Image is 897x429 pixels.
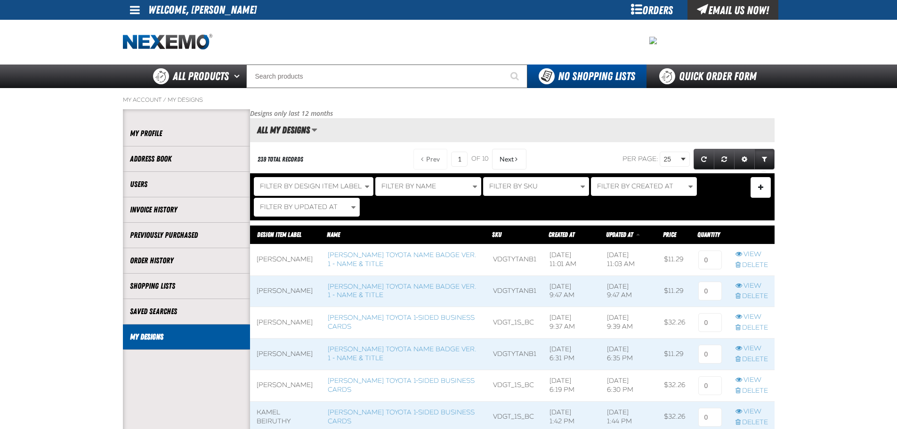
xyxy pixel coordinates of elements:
[381,182,436,190] span: Filter By Name
[591,177,697,196] button: Filter By Created At
[758,187,763,190] span: Manage Filters
[231,65,246,88] button: Open All Products pages
[698,345,722,364] input: 0
[543,244,600,275] td: [DATE] 11:01 AM
[729,225,775,244] th: Row actions
[173,68,229,85] span: All Products
[258,155,303,164] div: 239 total records
[328,408,475,425] a: [PERSON_NAME] Toyota 1-sided Business Cards
[735,250,768,259] a: View row action
[657,370,692,401] td: $32.26
[657,339,692,370] td: $11.29
[375,177,481,196] button: Filter By Name
[735,282,768,291] a: View row action
[600,307,658,339] td: [DATE] 9:39 AM
[260,203,338,211] span: Filter By Updated At
[328,251,477,268] a: [PERSON_NAME] Toyota Name Badge Ver. 1 - Name & Title
[492,231,501,238] a: SKU
[735,324,768,332] a: Delete row action
[250,109,775,118] p: Designs only last 12 months
[130,255,243,266] a: Order History
[698,313,722,332] input: 0
[698,376,722,395] input: 0
[328,377,475,394] a: [PERSON_NAME] Toyota 1-sided Business Cards
[257,231,301,238] a: Design Item Label
[734,149,755,170] a: Expand or Collapse Grid Settings
[254,177,373,196] button: Filter By Design Item Label
[471,155,488,163] span: of 10
[130,281,243,291] a: Shopping Lists
[698,251,722,269] input: 0
[130,204,243,215] a: Invoice History
[714,149,735,170] a: Reset grid action
[657,275,692,307] td: $11.29
[663,231,676,238] span: Price
[250,275,321,307] td: [PERSON_NAME]
[492,149,526,170] button: Next Page
[130,306,243,317] a: Saved Searches
[600,370,658,401] td: [DATE] 6:30 PM
[597,182,673,190] span: Filter By Created At
[543,370,600,401] td: [DATE] 6:19 PM
[698,282,722,300] input: 0
[754,149,775,170] a: Expand or Collapse Grid Filters
[250,339,321,370] td: [PERSON_NAME]
[489,182,538,190] span: Filter By SKU
[735,261,768,270] a: Delete row action
[606,231,634,238] a: Updated At
[260,182,362,190] span: Filter By Design Item Label
[751,177,771,198] button: Expand or Collapse Filter Management drop-down
[735,292,768,301] a: Delete row action
[543,275,600,307] td: [DATE] 9:47 AM
[606,231,633,238] span: Updated At
[657,307,692,339] td: $32.26
[646,65,774,88] a: Quick Order Form
[486,244,543,275] td: VDGTYTANB1
[735,344,768,353] a: View row action
[735,418,768,427] a: Delete row action
[250,244,321,275] td: [PERSON_NAME]
[600,244,658,275] td: [DATE] 11:03 AM
[250,125,310,135] h2: All My Designs
[649,37,657,44] img: 2478c7e4e0811ca5ea97a8c95d68d55a.jpeg
[527,65,646,88] button: You do not have available Shopping Lists. Open to Create a New List
[486,370,543,401] td: VDGT_1S_BC
[543,339,600,370] td: [DATE] 6:31 PM
[664,154,679,164] span: 25
[622,155,658,163] span: Per page:
[694,149,714,170] a: Refresh grid action
[504,65,527,88] button: Start Searching
[254,198,360,217] button: Filter By Updated At
[600,275,658,307] td: [DATE] 9:47 AM
[123,34,212,50] img: Nexemo logo
[168,96,203,104] a: My Designs
[163,96,166,104] span: /
[130,230,243,241] a: Previously Purchased
[328,283,477,299] a: [PERSON_NAME] Toyota Name Badge Ver. 1 - Name & Title
[543,307,600,339] td: [DATE] 9:37 AM
[735,387,768,396] a: Delete row action
[486,339,543,370] td: VDGTYTANB1
[483,177,589,196] button: Filter By SKU
[500,155,514,163] span: Next Page
[558,70,635,83] span: No Shopping Lists
[549,231,574,238] a: Created At
[327,231,340,238] a: Name
[250,370,321,401] td: [PERSON_NAME]
[123,96,162,104] a: My Account
[735,376,768,385] a: View row action
[451,152,468,167] input: Current page number
[486,275,543,307] td: VDGTYTANB1
[697,231,720,238] span: Quantity
[130,332,243,342] a: My Designs
[735,313,768,322] a: View row action
[486,307,543,339] td: VDGT_1S_BC
[698,408,722,427] input: 0
[130,179,243,190] a: Users
[130,154,243,164] a: Address Book
[246,65,527,88] input: Search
